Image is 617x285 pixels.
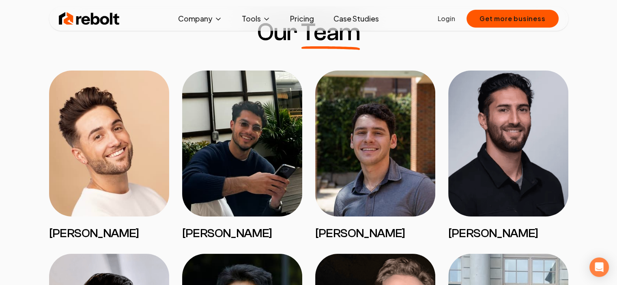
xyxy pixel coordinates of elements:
[315,71,435,216] img: Mitchell
[448,226,568,241] h3: [PERSON_NAME]
[257,20,360,45] h3: Our
[448,71,568,216] img: James
[172,11,229,27] button: Company
[467,10,559,28] button: Get more business
[315,226,435,241] h3: [PERSON_NAME]
[301,20,360,45] span: Team
[284,11,320,27] a: Pricing
[182,226,302,241] h3: [PERSON_NAME]
[589,257,609,277] div: Open Intercom Messenger
[438,14,455,24] a: Login
[59,11,120,27] img: Rebolt Logo
[327,11,385,27] a: Case Studies
[49,71,169,216] img: David
[49,226,169,241] h3: [PERSON_NAME]
[182,71,302,216] img: Omar
[235,11,277,27] button: Tools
